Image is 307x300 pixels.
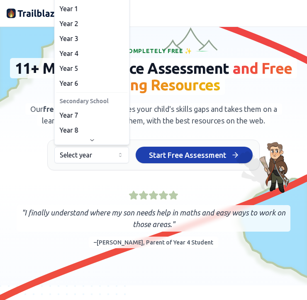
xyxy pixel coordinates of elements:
[56,94,128,108] div: Secondary School
[60,110,78,120] span: Year 7
[60,19,78,29] span: Year 2
[60,78,78,88] span: Year 6
[60,48,78,58] span: Year 4
[60,125,78,135] span: Year 8
[60,63,78,73] span: Year 5
[60,4,78,14] span: Year 1
[60,34,78,44] span: Year 3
